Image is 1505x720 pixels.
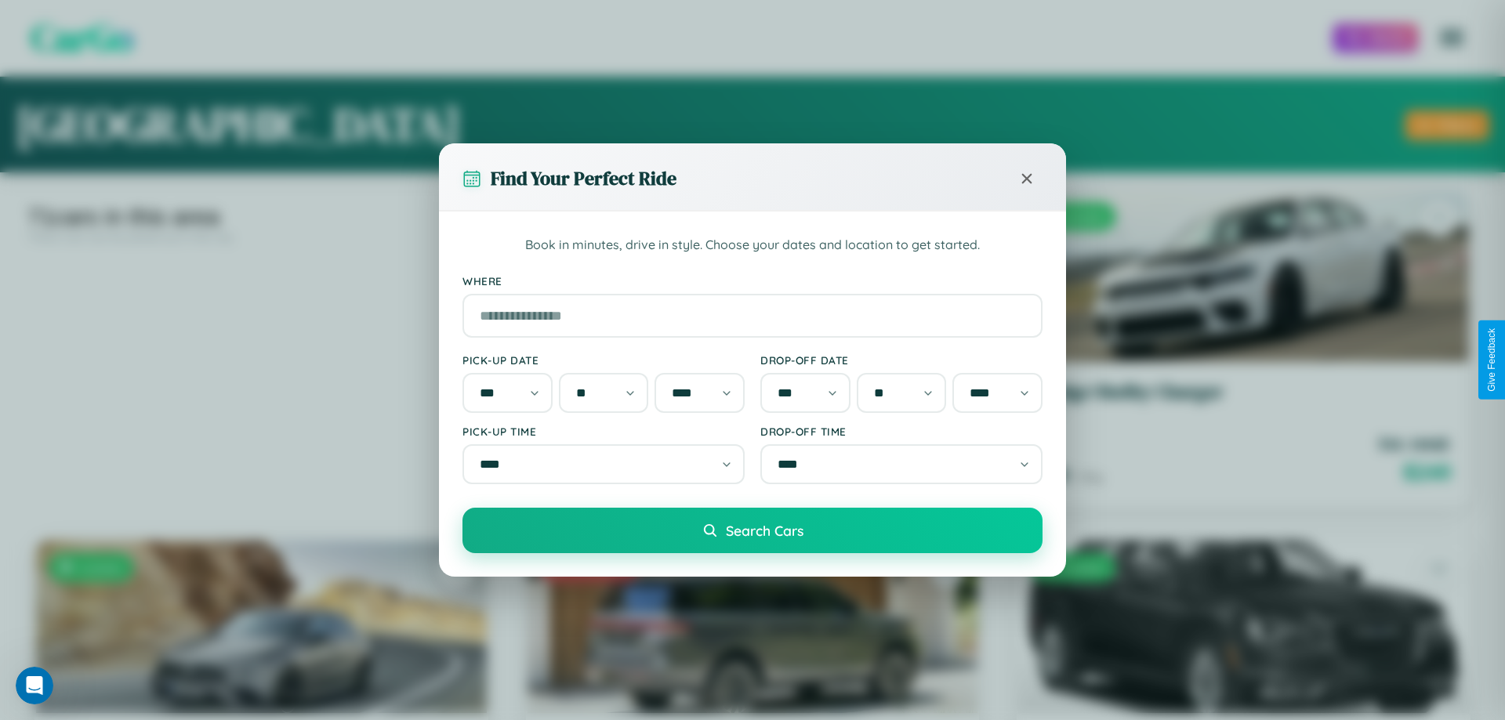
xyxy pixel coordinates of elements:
[462,353,745,367] label: Pick-up Date
[462,235,1043,255] p: Book in minutes, drive in style. Choose your dates and location to get started.
[462,425,745,438] label: Pick-up Time
[760,353,1043,367] label: Drop-off Date
[462,274,1043,288] label: Where
[462,508,1043,553] button: Search Cars
[726,522,803,539] span: Search Cars
[491,165,676,191] h3: Find Your Perfect Ride
[760,425,1043,438] label: Drop-off Time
